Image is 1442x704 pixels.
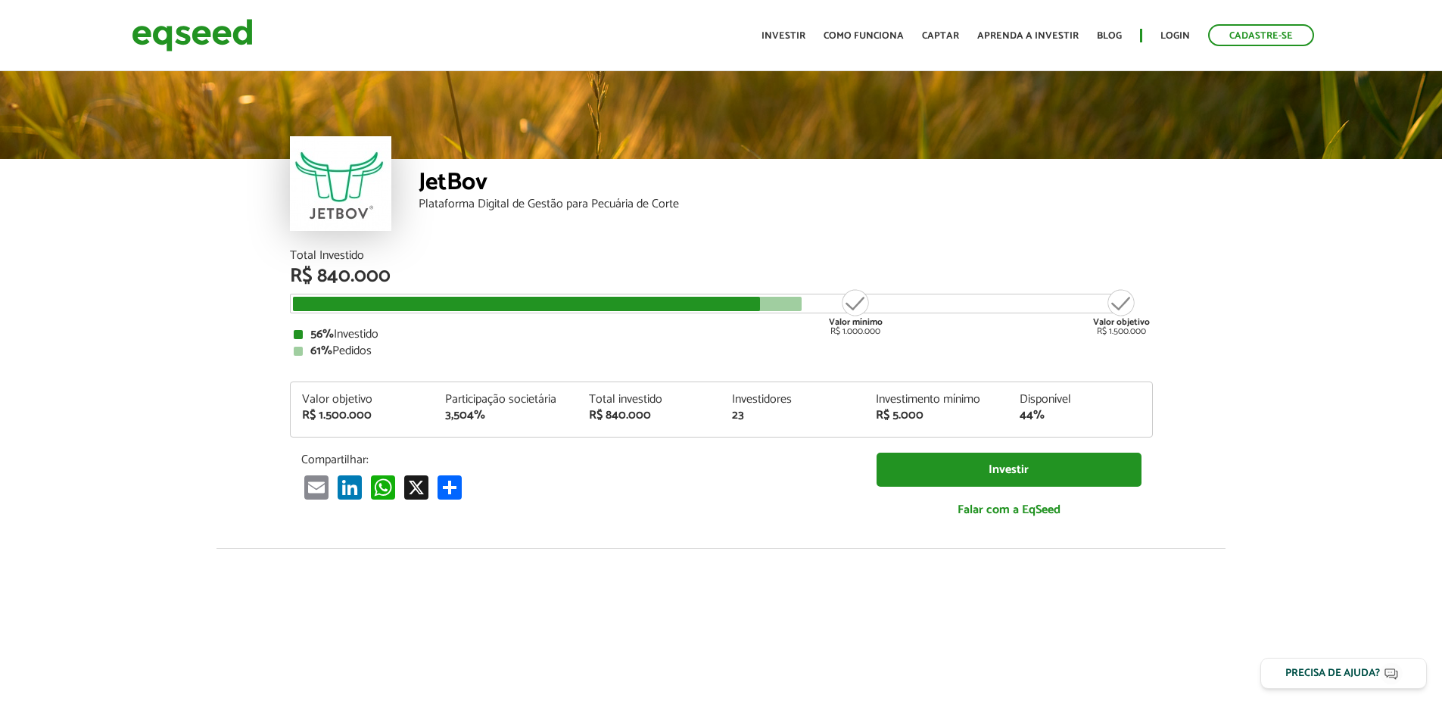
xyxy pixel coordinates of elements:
a: WhatsApp [368,475,398,500]
a: Investir [761,31,805,41]
a: Falar com a EqSeed [877,494,1141,525]
div: Participação societária [445,394,566,406]
div: Plataforma Digital de Gestão para Pecuária de Corte [419,198,1153,210]
strong: Valor mínimo [829,315,883,329]
a: Captar [922,31,959,41]
p: Compartilhar: [301,453,854,467]
div: 23 [732,410,853,422]
div: JetBov [419,170,1153,198]
a: Login [1160,31,1190,41]
a: Cadastre-se [1208,24,1314,46]
div: 3,504% [445,410,566,422]
div: Pedidos [294,345,1149,357]
div: R$ 5.000 [876,410,997,422]
strong: 56% [310,324,334,344]
img: EqSeed [132,15,253,55]
div: Investidores [732,394,853,406]
a: LinkedIn [335,475,365,500]
div: Investimento mínimo [876,394,997,406]
a: Compartilhar [434,475,465,500]
strong: 61% [310,341,332,361]
div: R$ 1.000.000 [827,288,884,336]
div: Total investido [589,394,710,406]
a: Como funciona [824,31,904,41]
div: R$ 1.500.000 [1093,288,1150,336]
div: Valor objetivo [302,394,423,406]
a: X [401,475,431,500]
div: R$ 840.000 [589,410,710,422]
a: Aprenda a investir [977,31,1079,41]
a: Investir [877,453,1141,487]
div: Total Investido [290,250,1153,262]
div: R$ 840.000 [290,266,1153,286]
a: Blog [1097,31,1122,41]
div: R$ 1.500.000 [302,410,423,422]
div: Disponível [1020,394,1141,406]
div: 44% [1020,410,1141,422]
strong: Valor objetivo [1093,315,1150,329]
a: Email [301,475,332,500]
div: Investido [294,329,1149,341]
